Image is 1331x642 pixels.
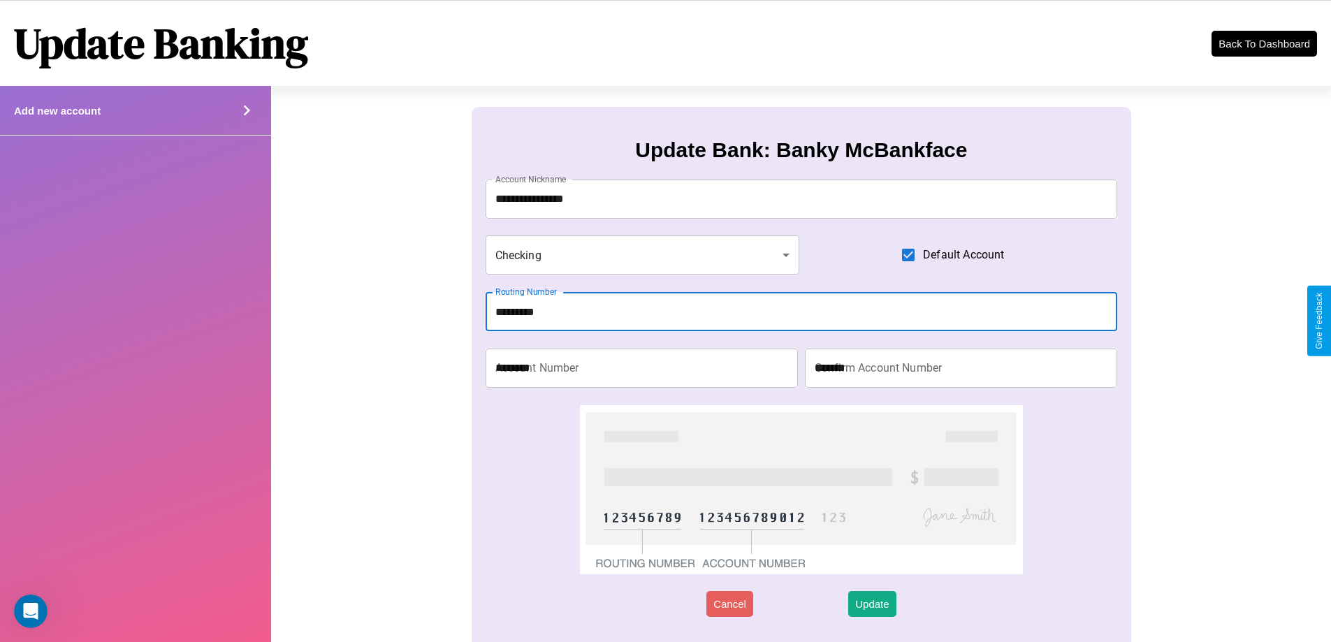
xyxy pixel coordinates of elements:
[635,138,967,162] h3: Update Bank: Banky McBankface
[495,173,567,185] label: Account Nickname
[848,591,896,617] button: Update
[14,105,101,117] h4: Add new account
[495,286,557,298] label: Routing Number
[486,235,800,275] div: Checking
[580,405,1022,574] img: check
[706,591,753,617] button: Cancel
[1212,31,1317,57] button: Back To Dashboard
[1314,293,1324,349] div: Give Feedback
[14,15,308,72] h1: Update Banking
[923,247,1004,263] span: Default Account
[14,594,48,628] iframe: Intercom live chat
